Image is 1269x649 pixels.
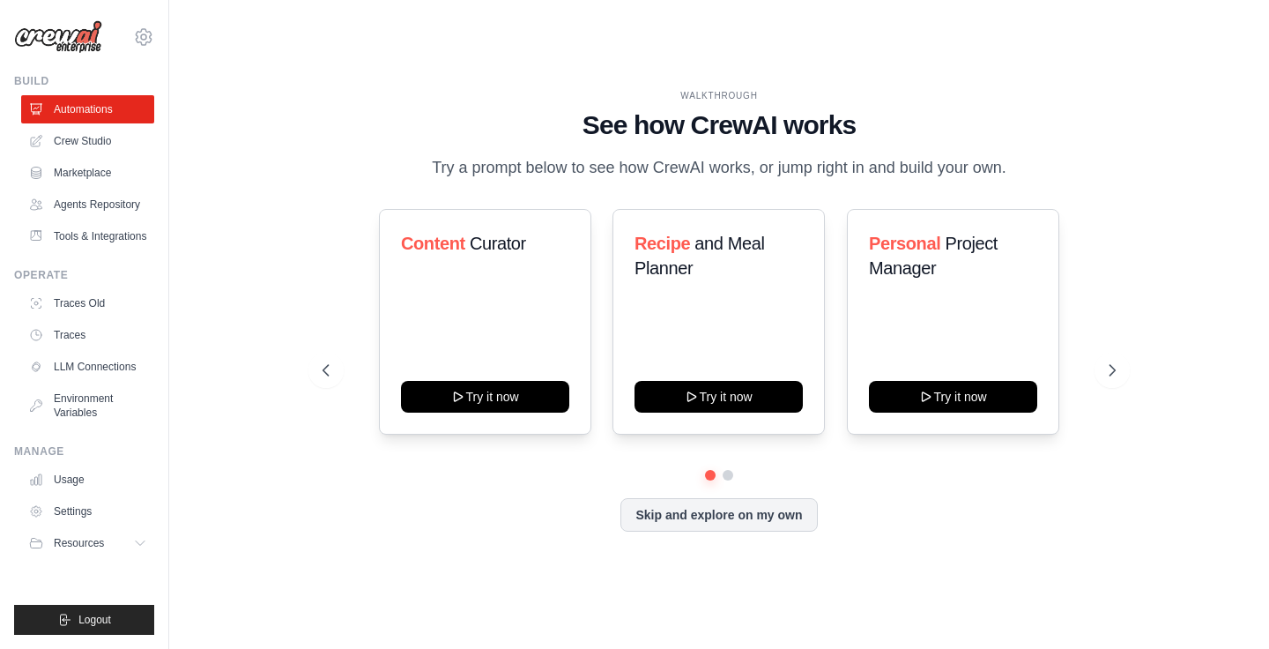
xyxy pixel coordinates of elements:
a: Crew Studio [21,127,154,155]
div: Operate [14,268,154,282]
a: Usage [21,466,154,494]
button: Resources [21,529,154,557]
h1: See how CrewAI works [323,109,1115,141]
a: Automations [21,95,154,123]
iframe: Chat Widget [1181,564,1269,649]
span: Resources [54,536,104,550]
a: Traces Old [21,289,154,317]
button: Try it now [869,381,1037,413]
span: Curator [470,234,526,253]
a: Settings [21,497,154,526]
a: Marketplace [21,159,154,187]
a: LLM Connections [21,353,154,381]
button: Try it now [634,381,803,413]
span: Project Manager [869,234,998,278]
div: Build [14,74,154,88]
span: Personal [869,234,940,253]
a: Agents Repository [21,190,154,219]
button: Skip and explore on my own [620,498,817,532]
p: Try a prompt below to see how CrewAI works, or jump right in and build your own. [423,155,1015,181]
div: WALKTHROUGH [323,89,1115,102]
div: Manage [14,444,154,459]
button: Try it now [401,381,569,413]
a: Environment Variables [21,384,154,427]
span: Logout [78,613,111,627]
img: Logo [14,20,102,54]
span: Recipe [634,234,690,253]
a: Traces [21,321,154,349]
button: Logout [14,605,154,635]
span: and Meal Planner [634,234,764,278]
a: Tools & Integrations [21,222,154,250]
span: Content [401,234,465,253]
